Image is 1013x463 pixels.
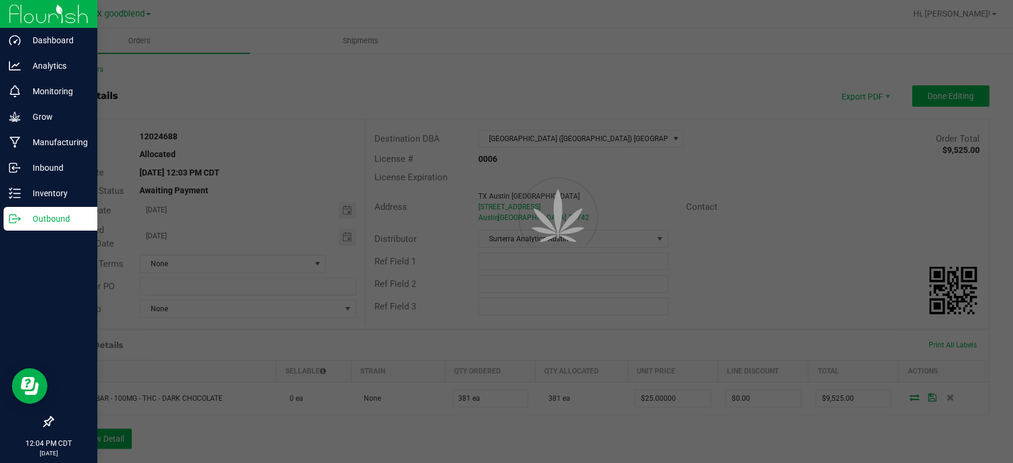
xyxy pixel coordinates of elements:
inline-svg: Inventory [9,187,21,199]
p: [DATE] [5,449,92,458]
p: Analytics [21,59,92,73]
inline-svg: Monitoring [9,85,21,97]
p: Inventory [21,186,92,200]
inline-svg: Dashboard [9,34,21,46]
iframe: Resource center [12,368,47,404]
p: Inbound [21,161,92,175]
inline-svg: Manufacturing [9,136,21,148]
p: Manufacturing [21,135,92,149]
p: Dashboard [21,33,92,47]
p: 12:04 PM CDT [5,438,92,449]
inline-svg: Grow [9,111,21,123]
p: Monitoring [21,84,92,98]
inline-svg: Inbound [9,162,21,174]
inline-svg: Outbound [9,213,21,225]
p: Outbound [21,212,92,226]
p: Grow [21,110,92,124]
inline-svg: Analytics [9,60,21,72]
